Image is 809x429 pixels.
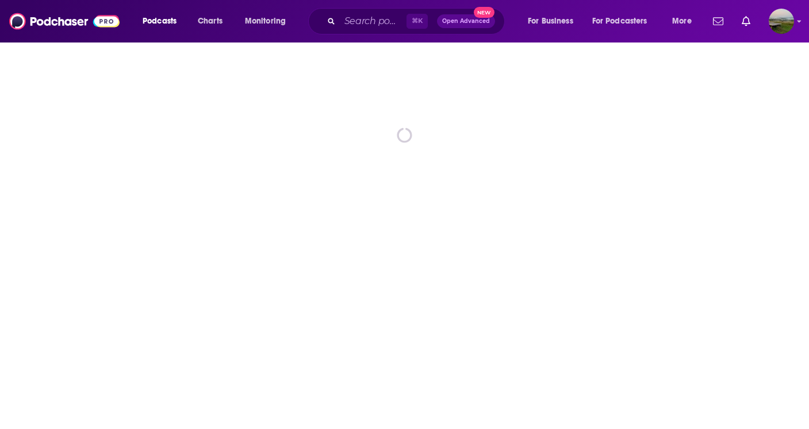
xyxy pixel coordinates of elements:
button: open menu [237,12,301,30]
a: Charts [190,12,229,30]
span: Podcasts [143,13,177,29]
input: Search podcasts, credits, & more... [340,12,407,30]
img: User Profile [769,9,794,34]
span: Logged in as hlrobbins [769,9,794,34]
span: ⌘ K [407,14,428,29]
img: Podchaser - Follow, Share and Rate Podcasts [9,10,120,32]
button: open menu [664,12,706,30]
span: Open Advanced [442,18,490,24]
button: Show profile menu [769,9,794,34]
span: New [474,7,494,18]
span: Monitoring [245,13,286,29]
button: open menu [585,12,664,30]
span: For Podcasters [592,13,647,29]
span: For Business [528,13,573,29]
span: More [672,13,692,29]
a: Show notifications dropdown [737,11,755,31]
button: open menu [520,12,588,30]
a: Show notifications dropdown [708,11,728,31]
button: Open AdvancedNew [437,14,495,28]
span: Charts [198,13,223,29]
button: open menu [135,12,191,30]
div: Search podcasts, credits, & more... [319,8,516,34]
